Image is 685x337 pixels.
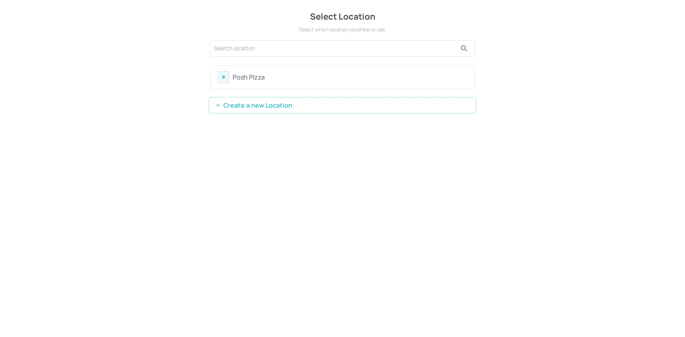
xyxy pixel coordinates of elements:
div: Select which location you’d like to use. [209,26,476,33]
button: search [457,41,471,56]
div: P [217,71,230,83]
button: Create a new Location [209,97,476,113]
span: Create a new Location [220,102,296,109]
div: Select Location [209,10,476,23]
input: Search location [214,43,457,54]
div: Posh Pizza [233,72,468,82]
